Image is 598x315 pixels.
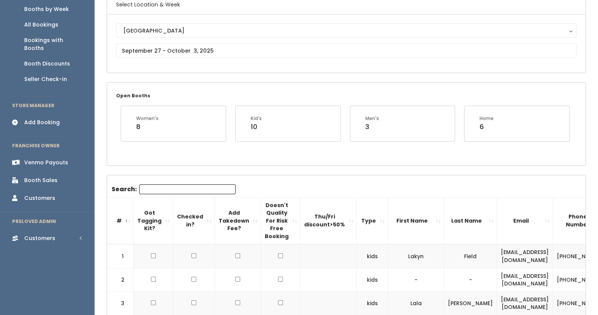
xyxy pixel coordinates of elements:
[24,5,69,13] div: Booths by Week
[480,115,494,122] div: Home
[134,197,173,244] th: Got Tagging Kit?: activate to sort column ascending
[116,92,150,99] small: Open Booths
[357,197,388,244] th: Type: activate to sort column ascending
[24,176,57,184] div: Booth Sales
[365,122,379,132] div: 3
[107,244,134,268] td: 1
[107,268,134,292] td: 2
[300,197,357,244] th: Thu/Fri discount&gt;50%: activate to sort column ascending
[261,197,300,244] th: Doesn't Quality For Risk Free Booking : activate to sort column ascending
[251,115,262,122] div: Kid's
[497,268,553,292] td: [EMAIL_ADDRESS][DOMAIN_NAME]
[388,197,444,244] th: First Name: activate to sort column ascending
[24,159,68,167] div: Venmo Payouts
[497,244,553,268] td: [EMAIL_ADDRESS][DOMAIN_NAME]
[357,244,388,268] td: kids
[112,184,236,194] label: Search:
[444,292,497,315] td: [PERSON_NAME]
[107,292,134,315] td: 3
[215,197,261,244] th: Add Takedown Fee?: activate to sort column ascending
[136,122,158,132] div: 8
[357,292,388,315] td: kids
[497,197,553,244] th: Email: activate to sort column ascending
[388,292,444,315] td: Lala
[388,268,444,292] td: -
[123,27,569,35] div: [GEOGRAPHIC_DATA]
[24,75,67,83] div: Seller Check-in
[444,197,497,244] th: Last Name: activate to sort column ascending
[24,119,60,126] div: Add Booking
[24,234,55,242] div: Customers
[480,122,494,132] div: 6
[251,122,262,132] div: 10
[139,184,236,194] input: Search:
[357,268,388,292] td: kids
[116,44,576,58] input: September 27 - October 3, 2025
[388,244,444,268] td: Lakyn
[24,36,82,52] div: Bookings with Booths
[24,60,70,68] div: Booth Discounts
[173,197,215,244] th: Checked in?: activate to sort column ascending
[116,23,576,38] button: [GEOGRAPHIC_DATA]
[444,244,497,268] td: Field
[365,115,379,122] div: Men's
[497,292,553,315] td: [EMAIL_ADDRESS][DOMAIN_NAME]
[24,194,55,202] div: Customers
[107,197,134,244] th: #: activate to sort column descending
[444,268,497,292] td: -
[24,21,58,29] div: All Bookings
[136,115,158,122] div: Women's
